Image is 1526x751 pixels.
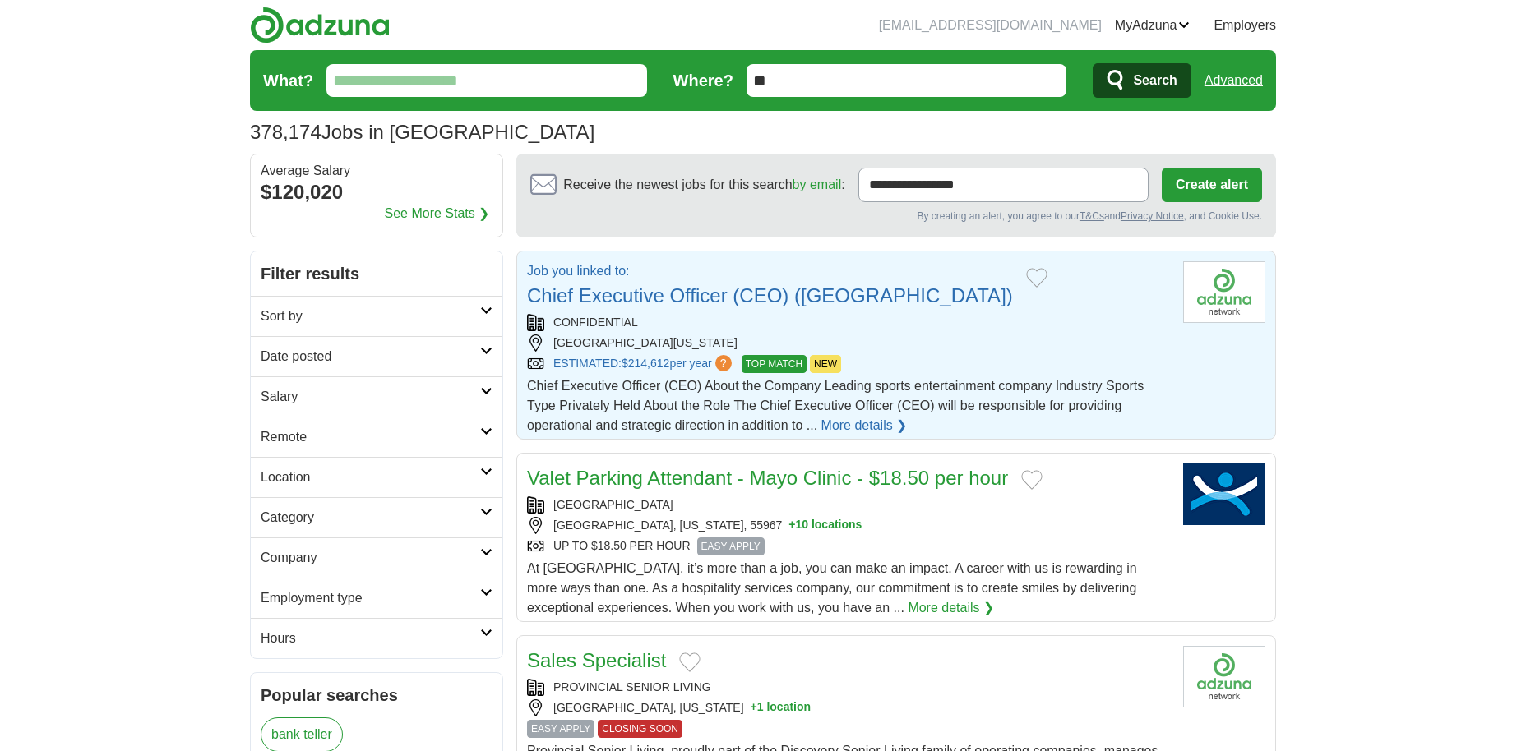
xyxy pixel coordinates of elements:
[251,296,502,336] a: Sort by
[1162,168,1262,202] button: Create alert
[527,334,1170,352] div: [GEOGRAPHIC_DATA][US_STATE]
[742,355,807,373] span: TOP MATCH
[679,652,701,672] button: Add to favorite jobs
[715,355,732,371] span: ?
[527,261,1013,281] p: Job you linked to:
[1183,646,1265,707] img: Company logo
[251,537,502,578] a: Company
[563,175,844,195] span: Receive the newest jobs for this search :
[553,498,673,511] a: [GEOGRAPHIC_DATA]
[598,720,682,738] span: CLOSING SOON
[251,251,502,296] h2: Filter results
[527,379,1144,432] span: Chief Executive Officer (CEO) About the Company Leading sports entertainment company Industry Spo...
[261,468,480,487] h2: Location
[251,497,502,537] a: Category
[530,209,1262,223] div: By creating an alert, you agree to our and , and Cookie Use.
[261,306,480,326] h2: Sort by
[527,537,1170,555] div: UP TO $18.50 PER HOUR
[527,561,1137,615] span: At [GEOGRAPHIC_DATA], it’s more than a job, you can make an impact. A career with us is rewarding...
[261,629,480,648] h2: Hours
[261,683,492,707] h2: Popular searches
[527,720,594,738] span: EASY APPLY
[261,164,492,177] div: Average Salary
[527,284,1013,306] a: Chief Executive Officer (CEO) ([GEOGRAPHIC_DATA])
[1183,261,1265,323] img: Company logo
[527,467,1008,489] a: Valet Parking Attendant - Mayo Clinic - $18.50 per hour
[1205,64,1263,97] a: Advanced
[1133,64,1177,97] span: Search
[250,117,321,147] span: 378,174
[810,355,841,373] span: NEW
[1115,16,1191,35] a: MyAdzuna
[251,376,502,417] a: Salary
[261,347,480,366] h2: Date posted
[261,548,480,568] h2: Company
[261,588,480,608] h2: Employment type
[622,357,669,370] span: $214,612
[553,355,735,373] a: ESTIMATED:$214,612per year?
[908,598,994,618] a: More details ❯
[1080,210,1104,222] a: T&Cs
[673,68,733,93] label: Where?
[261,177,492,207] div: $120,020
[251,457,502,497] a: Location
[1093,63,1191,98] button: Search
[251,336,502,376] a: Date posted
[751,699,812,716] button: +1 location
[793,177,842,191] a: by email
[250,121,594,143] h1: Jobs in [GEOGRAPHIC_DATA]
[261,508,480,528] h2: Category
[250,7,390,44] img: Adzuna logo
[251,618,502,658] a: Hours
[527,517,1170,534] div: [GEOGRAPHIC_DATA], [US_STATE], 55967
[251,417,502,457] a: Remote
[251,578,502,618] a: Employment type
[263,68,313,93] label: What?
[527,314,1170,331] div: CONFIDENTIAL
[385,204,490,223] a: See More Stats ❯
[1021,470,1043,490] button: Add to favorite jobs
[1183,463,1265,525] img: Towne Park Ltd. logo
[1026,268,1047,288] button: Add to favorite jobs
[261,427,480,447] h2: Remote
[751,699,757,716] span: +
[788,517,862,534] button: +10 locations
[527,649,666,671] a: Sales Specialist
[1121,210,1184,222] a: Privacy Notice
[697,537,765,555] span: EASY APPLY
[1214,16,1276,35] a: Employers
[821,416,908,435] a: More details ❯
[527,699,1170,716] div: [GEOGRAPHIC_DATA], [US_STATE]
[879,16,1102,35] li: [EMAIL_ADDRESS][DOMAIN_NAME]
[261,387,480,407] h2: Salary
[788,517,795,534] span: +
[527,679,1170,696] div: PROVINCIAL SENIOR LIVING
